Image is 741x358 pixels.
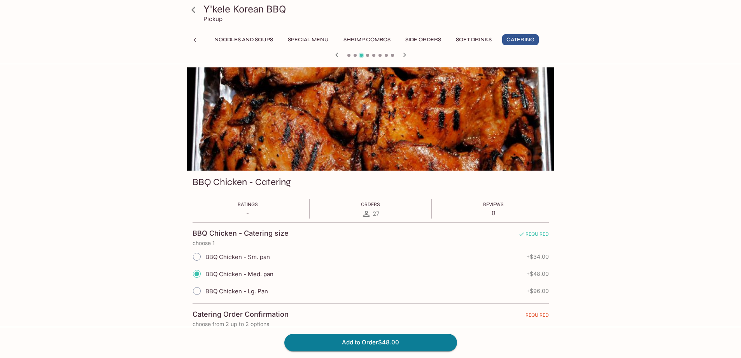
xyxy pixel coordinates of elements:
span: Reviews [483,201,504,207]
button: Shrimp Combos [339,34,395,45]
span: Orders [361,201,380,207]
button: Soft Drinks [452,34,496,45]
span: + $48.00 [526,271,549,277]
span: + $96.00 [526,288,549,294]
h4: BBQ Chicken - Catering size [193,229,289,238]
div: BBQ Chicken - Catering [187,67,554,171]
button: Catering [502,34,539,45]
span: + $34.00 [526,254,549,260]
span: REQUIRED [519,231,549,240]
span: Ratings [238,201,258,207]
p: choose 1 [193,240,549,246]
p: 0 [483,209,504,217]
span: BBQ Chicken - Lg. Pan [205,287,268,295]
p: Pickup [203,15,222,23]
span: BBQ Chicken - Med. pan [205,270,273,278]
p: choose from 2 up to 2 options [193,321,549,327]
span: REQUIRED [526,312,549,321]
span: 27 [373,210,379,217]
button: Side Orders [401,34,445,45]
h4: Catering Order Confirmation [193,310,289,319]
span: BBQ Chicken - Sm. pan [205,253,270,261]
h3: Y'kele Korean BBQ [203,3,551,15]
p: - [238,209,258,217]
h3: BBQ Chicken - Catering [193,176,291,188]
button: Special Menu [284,34,333,45]
button: Noodles and Soups [210,34,277,45]
button: Add to Order$48.00 [284,334,457,351]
